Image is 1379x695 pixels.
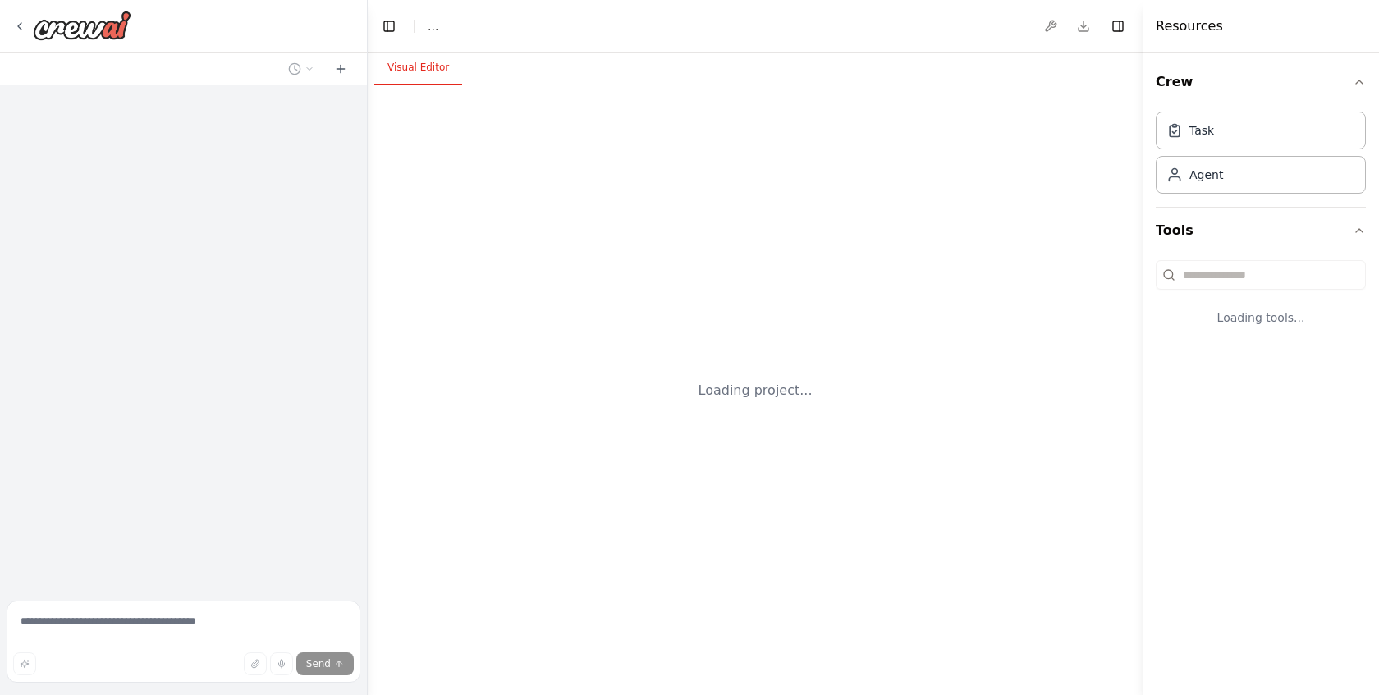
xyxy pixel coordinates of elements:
button: Click to speak your automation idea [270,652,293,675]
nav: breadcrumb [428,18,438,34]
div: Agent [1189,167,1223,183]
button: Switch to previous chat [282,59,321,79]
div: Crew [1156,105,1366,207]
button: Send [296,652,354,675]
button: Start a new chat [328,59,354,79]
h4: Resources [1156,16,1223,36]
button: Visual Editor [374,51,462,85]
div: Task [1189,122,1214,139]
div: Loading tools... [1156,296,1366,339]
button: Hide left sidebar [378,15,401,38]
button: Improve this prompt [13,652,36,675]
div: Loading project... [699,381,813,400]
span: Send [306,657,331,670]
span: ... [428,18,438,34]
button: Tools [1156,208,1366,254]
div: Tools [1156,254,1366,352]
img: Logo [33,11,131,40]
button: Upload files [244,652,267,675]
button: Crew [1156,59,1366,105]
button: Hide right sidebar [1106,15,1129,38]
